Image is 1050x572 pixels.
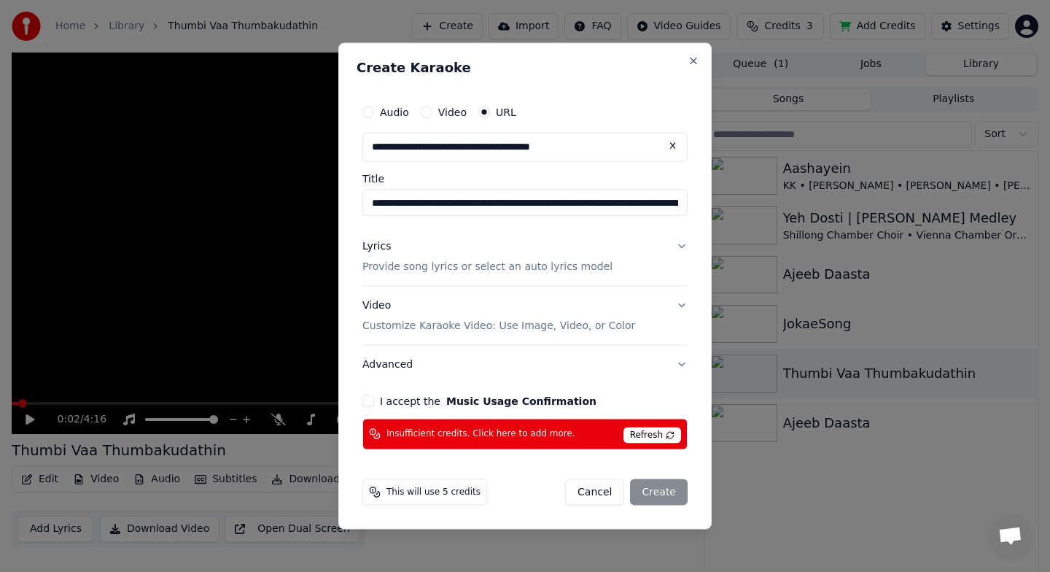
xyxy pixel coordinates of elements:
div: Lyrics [362,239,391,254]
label: Audio [380,107,409,117]
p: Customize Karaoke Video: Use Image, Video, or Color [362,319,635,333]
div: Video [362,298,635,333]
label: URL [496,107,516,117]
label: Title [362,174,688,184]
button: VideoCustomize Karaoke Video: Use Image, Video, or Color [362,287,688,345]
p: Provide song lyrics or select an auto lyrics model [362,260,612,274]
button: Advanced [362,345,688,383]
label: Video [438,107,467,117]
button: I accept the [446,395,596,406]
button: Cancel [565,479,624,505]
span: Refresh [623,427,681,443]
span: Insufficient credits. Click here to add more. [386,428,575,440]
label: I accept the [380,395,596,406]
span: This will use 5 credits [386,486,481,498]
h2: Create Karaoke [357,61,693,74]
button: LyricsProvide song lyrics or select an auto lyrics model [362,228,688,286]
